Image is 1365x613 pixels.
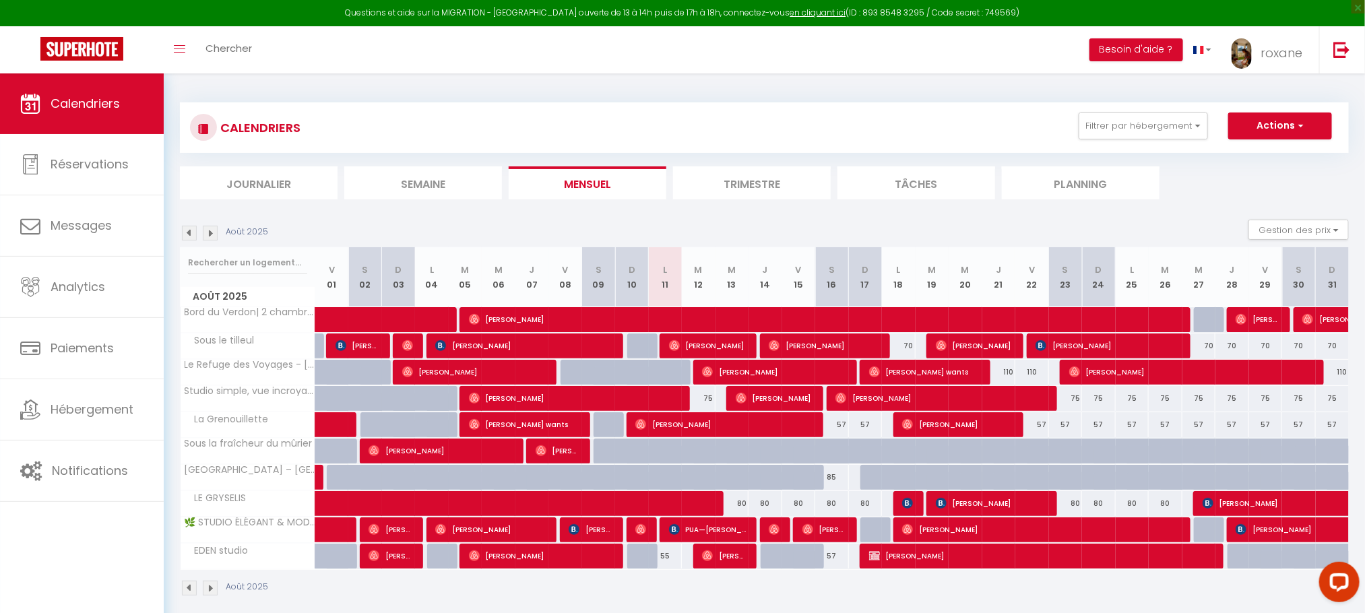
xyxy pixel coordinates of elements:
th: 22 [1015,247,1049,307]
span: [PERSON_NAME] [835,385,1049,411]
th: 13 [716,247,749,307]
span: [PERSON_NAME] [936,333,1015,358]
abbr: M [495,263,503,276]
div: 57 [1215,412,1249,437]
abbr: M [928,263,936,276]
div: 75 [682,386,716,411]
div: 80 [782,491,816,516]
span: [PERSON_NAME] [1236,306,1281,332]
span: [PERSON_NAME] [435,333,615,358]
span: [PERSON_NAME] [902,490,914,516]
span: [PERSON_NAME] wants [469,412,581,437]
th: 10 [615,247,649,307]
abbr: M [728,263,736,276]
span: [PERSON_NAME] [669,333,748,358]
div: 75 [1049,386,1083,411]
div: 57 [815,412,849,437]
div: 57 [1149,412,1182,437]
th: 17 [849,247,883,307]
span: [PERSON_NAME] [869,543,1217,569]
th: 06 [482,247,515,307]
div: 70 [1316,333,1350,358]
span: [PERSON_NAME] [1069,359,1316,385]
span: [PERSON_NAME] [702,543,747,569]
span: [PERSON_NAME] [769,333,881,358]
th: 07 [515,247,549,307]
th: 02 [348,247,382,307]
div: 75 [1116,386,1149,411]
li: Mensuel [509,166,666,199]
abbr: J [763,263,768,276]
th: 09 [582,247,616,307]
span: [PERSON_NAME] [PERSON_NAME] [369,543,414,569]
div: 75 [1215,386,1249,411]
span: Analytics [51,278,105,295]
button: Besoin d'aide ? [1089,38,1183,61]
div: 57 [1116,412,1149,437]
abbr: S [829,263,835,276]
th: 16 [815,247,849,307]
abbr: V [1029,263,1035,276]
span: Paiements [51,340,114,356]
abbr: J [1230,263,1235,276]
th: 28 [1215,247,1249,307]
div: 70 [1215,333,1249,358]
img: Super Booking [40,37,123,61]
span: [PERSON_NAME] [802,517,848,542]
span: [PERSON_NAME] [635,412,815,437]
th: 11 [649,247,682,307]
div: 110 [1015,360,1049,385]
th: 23 [1049,247,1083,307]
span: [PERSON_NAME] [402,359,548,385]
div: 80 [1116,491,1149,516]
div: 80 [716,491,749,516]
span: [PERSON_NAME] wants [869,359,982,385]
abbr: D [1096,263,1102,276]
th: 21 [982,247,1016,307]
th: 27 [1182,247,1216,307]
img: logout [1333,41,1350,58]
abbr: J [996,263,1001,276]
div: 80 [815,491,849,516]
span: [PERSON_NAME] [536,438,581,463]
li: Journalier [180,166,338,199]
div: 80 [1049,491,1083,516]
th: 14 [749,247,782,307]
a: ... roxane [1221,26,1319,73]
div: 57 [849,412,883,437]
div: 57 [1282,412,1316,437]
button: Filtrer par hébergement [1079,112,1208,139]
abbr: V [562,263,568,276]
span: [PERSON_NAME] [435,517,548,542]
abbr: V [1263,263,1269,276]
span: [PERSON_NAME] [369,438,515,463]
th: 05 [449,247,482,307]
th: 19 [916,247,949,307]
th: 03 [382,247,416,307]
abbr: S [1062,263,1069,276]
span: [PERSON_NAME] [702,359,848,385]
abbr: D [395,263,402,276]
div: 57 [1182,412,1216,437]
span: [PERSON_NAME] [635,517,647,542]
button: Gestion des prix [1248,220,1349,240]
span: Messages [51,217,112,234]
h3: CALENDRIERS [217,112,300,143]
span: La Grenouillette [183,412,272,427]
span: [PERSON_NAME] [469,306,1188,332]
abbr: S [1296,263,1302,276]
span: [PERSON_NAME] [469,543,615,569]
th: 26 [1149,247,1182,307]
div: 57 [1316,412,1350,437]
abbr: M [961,263,970,276]
span: [PERSON_NAME] [736,385,815,411]
th: 29 [1249,247,1283,307]
li: Planning [1002,166,1160,199]
abbr: L [897,263,901,276]
div: 57 [815,544,849,569]
div: 70 [1249,333,1283,358]
th: 18 [882,247,916,307]
div: 85 [815,465,849,490]
div: 80 [749,491,782,516]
